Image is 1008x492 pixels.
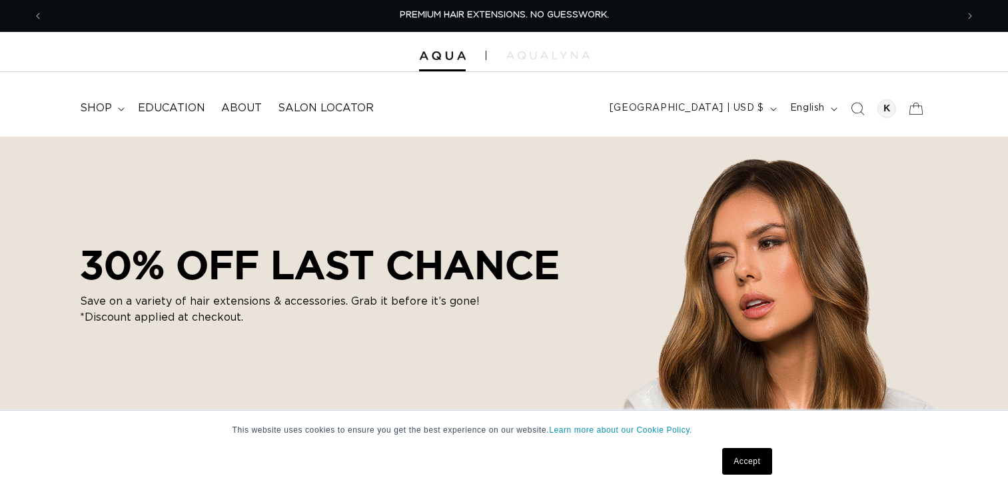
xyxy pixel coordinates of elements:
[549,425,692,435] a: Learn more about our Cookie Policy.
[138,101,205,115] span: Education
[843,94,872,123] summary: Search
[213,93,270,123] a: About
[270,93,382,123] a: Salon Locator
[955,3,985,29] button: Next announcement
[130,93,213,123] a: Education
[221,101,262,115] span: About
[782,96,843,121] button: English
[278,101,374,115] span: Salon Locator
[419,51,466,61] img: Aqua Hair Extensions
[400,11,609,19] span: PREMIUM HAIR EXTENSIONS. NO GUESSWORK.
[23,3,53,29] button: Previous announcement
[790,101,825,115] span: English
[80,293,480,325] p: Save on a variety of hair extensions & accessories. Grab it before it’s gone! *Discount applied a...
[722,448,771,475] a: Accept
[80,101,112,115] span: shop
[506,51,590,59] img: aqualyna.com
[80,241,560,288] h2: 30% OFF LAST CHANCE
[233,424,776,436] p: This website uses cookies to ensure you get the best experience on our website.
[72,93,130,123] summary: shop
[610,101,764,115] span: [GEOGRAPHIC_DATA] | USD $
[602,96,782,121] button: [GEOGRAPHIC_DATA] | USD $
